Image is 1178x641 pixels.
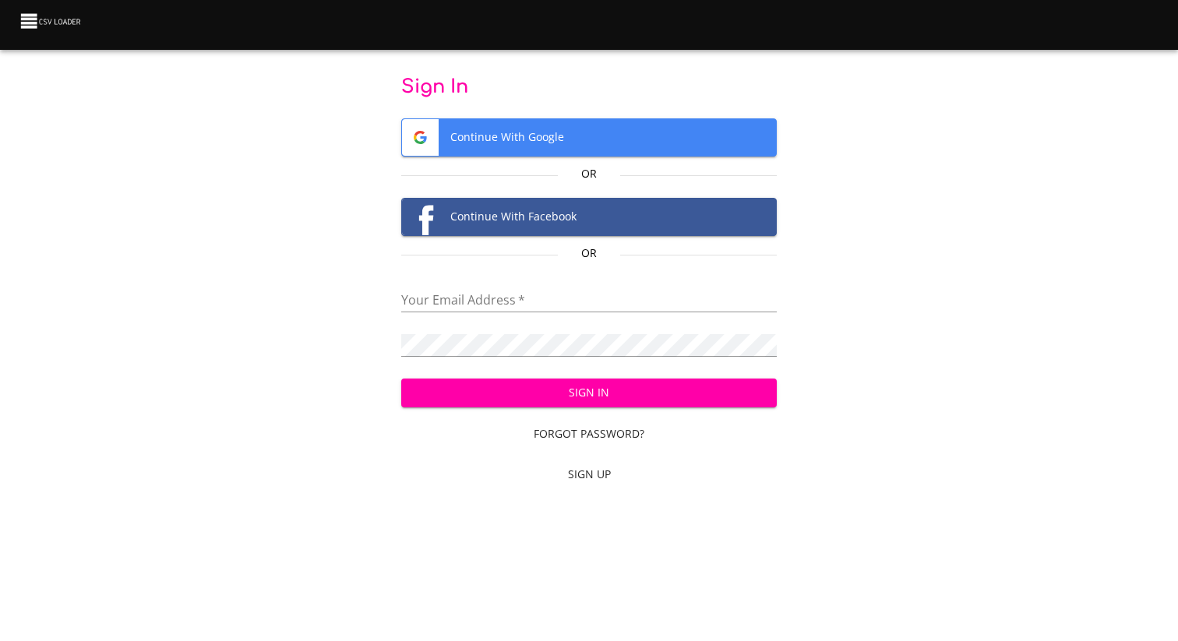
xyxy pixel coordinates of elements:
button: Facebook logoContinue With Facebook [401,198,778,236]
img: Facebook logo [402,199,439,235]
button: Sign In [401,379,778,407]
span: Continue With Facebook [402,199,777,235]
img: Google logo [402,119,439,156]
span: Sign Up [407,465,771,484]
a: Sign Up [401,460,778,489]
p: Or [558,166,620,181]
p: Sign In [401,75,778,100]
a: Forgot Password? [401,420,778,449]
p: Or [558,245,620,261]
button: Google logoContinue With Google [401,118,778,157]
span: Continue With Google [402,119,777,156]
span: Forgot Password? [407,424,771,444]
img: CSV Loader [19,10,84,32]
span: Sign In [414,383,765,403]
